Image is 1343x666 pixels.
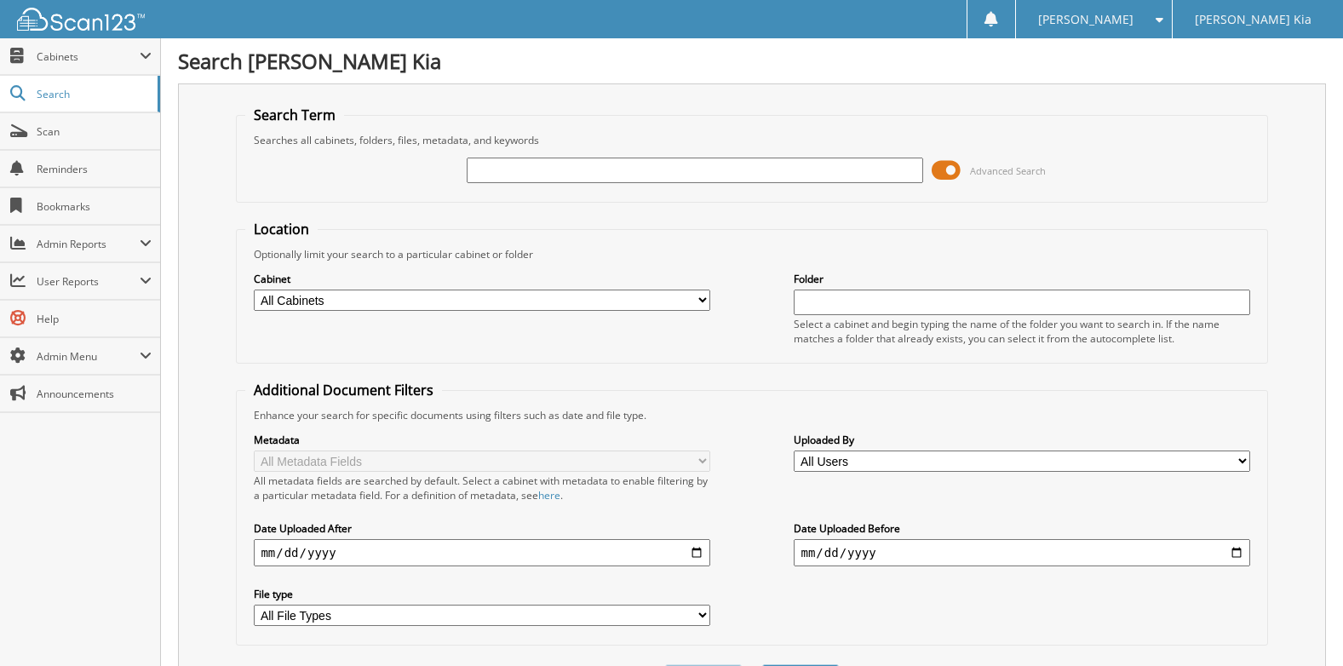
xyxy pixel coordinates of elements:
h1: Search [PERSON_NAME] Kia [178,47,1326,75]
a: here [538,488,560,502]
legend: Search Term [245,106,344,124]
span: Search [37,87,149,101]
span: Announcements [37,387,152,401]
span: Help [37,312,152,326]
label: Folder [794,272,1249,286]
span: Admin Menu [37,349,140,364]
span: Scan [37,124,152,139]
div: Select a cabinet and begin typing the name of the folder you want to search in. If the name match... [794,317,1249,346]
input: end [794,539,1249,566]
div: Enhance your search for specific documents using filters such as date and file type. [245,408,1258,422]
span: [PERSON_NAME] Kia [1195,14,1311,25]
img: scan123-logo-white.svg [17,8,145,31]
div: All metadata fields are searched by default. Select a cabinet with metadata to enable filtering b... [254,474,709,502]
span: Bookmarks [37,199,152,214]
div: Optionally limit your search to a particular cabinet or folder [245,247,1258,261]
span: Reminders [37,162,152,176]
label: Cabinet [254,272,709,286]
span: Admin Reports [37,237,140,251]
div: Searches all cabinets, folders, files, metadata, and keywords [245,133,1258,147]
span: Advanced Search [970,164,1046,177]
label: Date Uploaded After [254,521,709,536]
span: User Reports [37,274,140,289]
legend: Additional Document Filters [245,381,442,399]
label: Date Uploaded Before [794,521,1249,536]
legend: Location [245,220,318,238]
label: Uploaded By [794,433,1249,447]
label: Metadata [254,433,709,447]
span: Cabinets [37,49,140,64]
input: start [254,539,709,566]
span: [PERSON_NAME] [1038,14,1134,25]
label: File type [254,587,709,601]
